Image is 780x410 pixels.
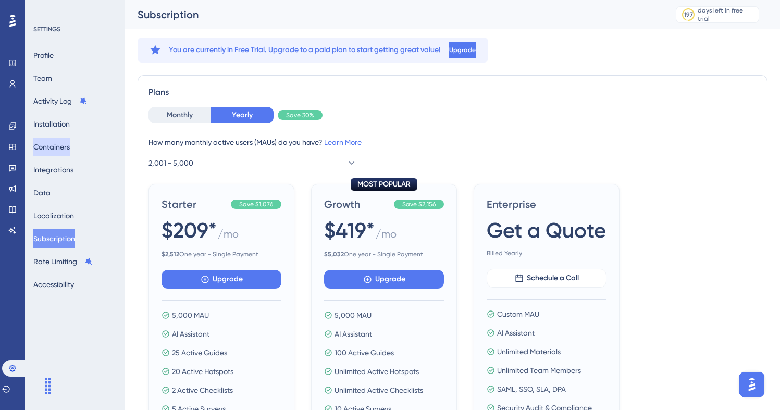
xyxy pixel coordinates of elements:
span: Custom MAU [497,308,539,320]
span: Save $2,156 [402,200,436,208]
div: Subscription [138,7,650,22]
span: 5,000 MAU [335,309,372,321]
span: Unlimited Active Hotspots [335,365,419,378]
div: days left in free trial [698,6,756,23]
span: 100 Active Guides [335,346,394,359]
span: $419* [324,216,375,245]
button: Profile [33,46,54,65]
div: How many monthly active users (MAUs) do you have? [148,136,757,148]
iframe: UserGuiding AI Assistant Launcher [736,369,767,400]
span: AI Assistant [497,327,535,339]
button: Schedule a Call [487,269,606,288]
button: Team [33,69,52,88]
button: Subscription [33,229,75,248]
span: Unlimited Active Checklists [335,384,423,396]
span: Save 30% [286,111,314,119]
button: Accessibility [33,275,74,294]
span: Upgrade [213,273,243,285]
span: SAML, SSO, SLA, DPA [497,383,566,395]
span: Growth [324,197,390,212]
span: $209* [162,216,217,245]
span: Schedule a Call [527,272,579,284]
span: Upgrade [449,46,476,54]
button: Installation [33,115,70,133]
span: 2,001 - 5,000 [148,157,193,169]
button: Containers [33,138,70,156]
button: Upgrade [449,42,476,58]
span: AI Assistant [335,328,372,340]
b: $ 5,032 [324,251,344,258]
span: Billed Yearly [487,249,606,257]
a: Learn More [324,138,362,146]
div: MOST POPULAR [351,178,417,191]
span: 25 Active Guides [172,346,227,359]
div: SETTINGS [33,25,118,33]
div: Drag [40,370,56,402]
button: Monthly [148,107,211,123]
span: Save $1,076 [239,200,273,208]
b: $ 2,512 [162,251,179,258]
span: One year - Single Payment [162,250,281,258]
span: AI Assistant [172,328,209,340]
span: Unlimited Team Members [497,364,581,377]
button: 2,001 - 5,000 [148,153,357,173]
button: Yearly [211,107,274,123]
button: Upgrade [162,270,281,289]
span: Starter [162,197,227,212]
span: 5,000 MAU [172,309,209,321]
button: Data [33,183,51,202]
span: Unlimited Materials [497,345,561,358]
div: Plans [148,86,757,98]
span: You are currently in Free Trial. Upgrade to a paid plan to start getting great value! [169,44,441,56]
button: Upgrade [324,270,444,289]
span: Get a Quote [487,216,606,245]
span: One year - Single Payment [324,250,444,258]
button: Rate Limiting [33,252,93,271]
span: Upgrade [375,273,405,285]
span: / mo [218,227,239,246]
span: 2 Active Checklists [172,384,233,396]
button: Integrations [33,160,73,179]
span: Enterprise [487,197,606,212]
div: 197 [684,10,693,19]
span: 20 Active Hotspots [172,365,233,378]
button: Localization [33,206,74,225]
button: Activity Log [33,92,88,110]
span: / mo [376,227,397,246]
